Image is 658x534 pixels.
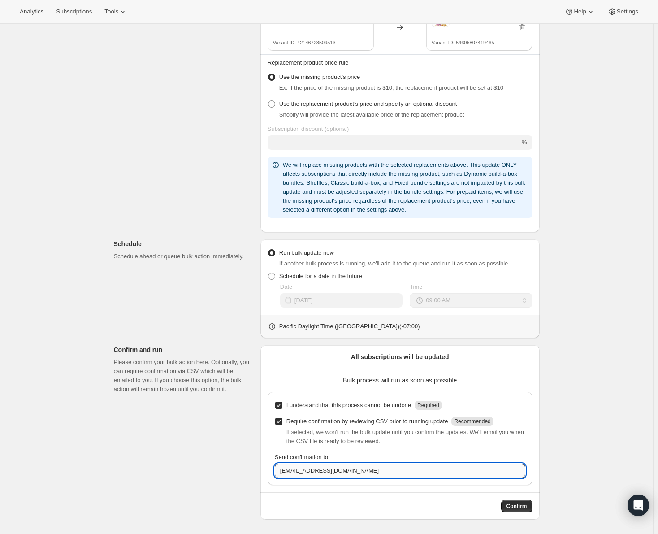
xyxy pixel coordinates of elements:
[574,8,586,15] span: Help
[410,283,422,290] span: Time
[279,322,420,331] p: Pacific Daylight Time ([GEOGRAPHIC_DATA]) ( -07 : 00 )
[279,111,464,118] span: Shopify will provide the latest available price of the replacement product
[275,454,328,460] span: Send confirmation to
[286,417,448,426] p: Require confirmation by reviewing CSV prior to running update
[279,84,503,91] span: Ex. If the price of the missing product is $10, the replacement product will be set at $10
[20,8,43,15] span: Analytics
[559,5,600,18] button: Help
[522,139,527,146] span: %
[501,500,532,512] button: Confirm
[114,239,253,248] p: Schedule
[14,5,49,18] button: Analytics
[279,249,334,256] span: Run bulk update now
[279,100,457,107] span: Use the replacement product’s price and specify an optional discount
[99,5,133,18] button: Tools
[628,495,649,516] div: Open Intercom Messenger
[617,8,638,15] span: Settings
[602,5,644,18] button: Settings
[279,260,508,267] span: If another bulk process is running, we'll add it to the queue and run it as soon as possible
[279,273,362,279] span: Schedule for a date in the future
[104,8,118,15] span: Tools
[114,345,253,354] p: Confirm and run
[280,283,292,290] span: Date
[273,40,391,45] p: Variant ID: 42146728509513
[454,418,490,425] span: Recommended
[286,429,524,444] span: If selected, we won't run the bulk update until you confirm the updates. We'll email you when the...
[268,352,532,361] p: All subscriptions will be updated
[114,252,253,261] p: Schedule ahead or queue bulk action immediately.
[268,376,532,385] p: Bulk process will run as soon as possible
[51,5,97,18] button: Subscriptions
[56,8,92,15] span: Subscriptions
[506,503,527,510] span: Confirm
[283,161,529,214] p: We will replace missing products with the selected replacements above. This update ONLY affects s...
[286,401,411,410] p: I understand that this process cannot be undone
[279,74,360,80] span: Use the missing product’s price
[417,402,439,408] span: Required
[268,126,349,132] span: Subscription discount (optional)
[114,358,253,394] p: Please confirm your bulk action here. Optionally, you can require confirmation via CSV which will...
[268,58,532,67] p: Replacement product price rule
[432,40,518,45] p: Variant ID: 54605807419465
